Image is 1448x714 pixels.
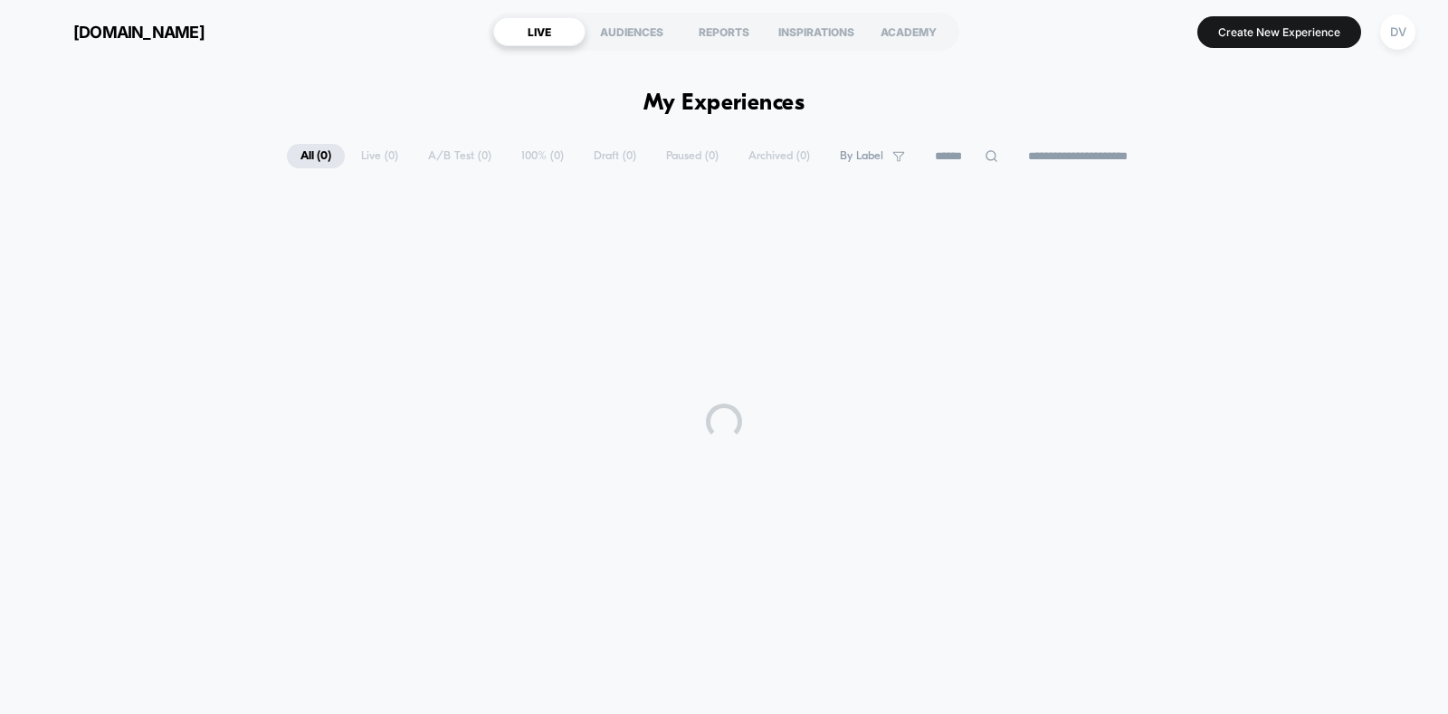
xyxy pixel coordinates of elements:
[586,17,678,46] div: AUDIENCES
[862,17,955,46] div: ACADEMY
[1197,16,1361,48] button: Create New Experience
[73,23,205,42] span: [DOMAIN_NAME]
[1375,14,1421,51] button: DV
[840,149,883,163] span: By Label
[493,17,586,46] div: LIVE
[1380,14,1415,50] div: DV
[770,17,862,46] div: INSPIRATIONS
[287,144,345,168] span: All ( 0 )
[27,17,210,46] button: [DOMAIN_NAME]
[678,17,770,46] div: REPORTS
[643,90,805,117] h1: My Experiences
